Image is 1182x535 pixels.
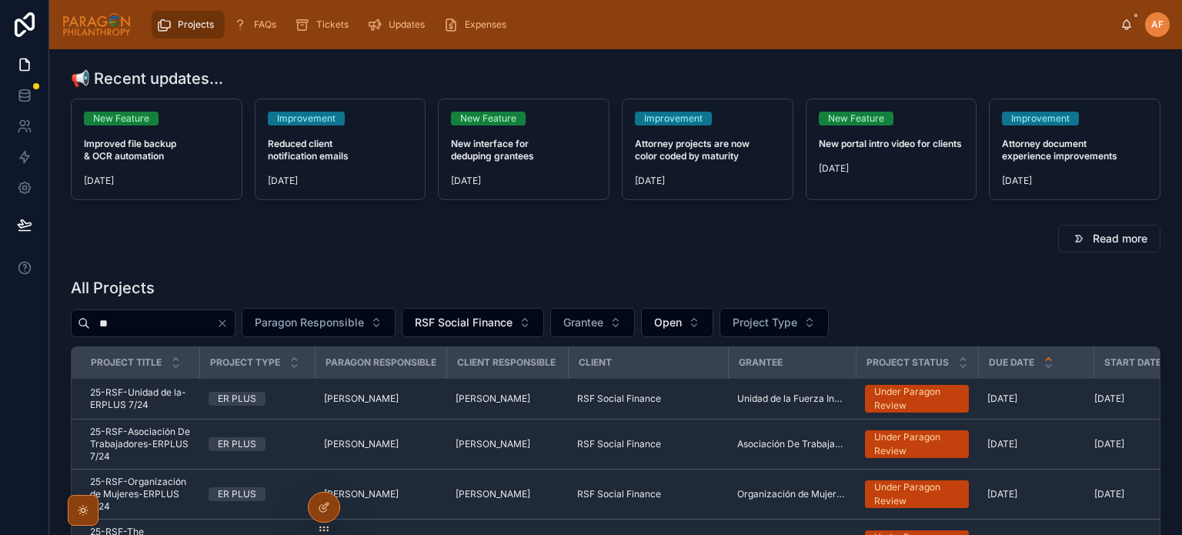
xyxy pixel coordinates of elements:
[324,438,399,450] span: [PERSON_NAME]
[635,138,752,162] strong: Attorney projects are now color coded by maturity
[456,393,530,405] span: [PERSON_NAME]
[324,488,399,500] span: [PERSON_NAME]
[1093,231,1147,246] span: Read more
[218,392,256,406] div: ER PLUS
[415,315,513,330] span: RSF Social Finance
[456,438,559,450] a: [PERSON_NAME]
[209,487,306,501] a: ER PLUS
[739,356,783,369] span: Grantee
[326,356,436,369] span: Paragon Responsible
[324,488,437,500] a: [PERSON_NAME]
[144,8,1120,42] div: scrollable content
[277,112,336,125] div: Improvement
[209,437,306,451] a: ER PLUS
[218,437,256,451] div: ER PLUS
[550,308,635,337] button: Select Button
[228,11,287,38] a: FAQs
[90,476,190,513] a: 25-RSF-Organización de Mujeres-ERPLUS 7/24
[62,12,132,37] img: App logo
[579,356,612,369] span: Client
[84,138,179,162] strong: Improved file backup & OCR automation
[456,488,559,500] a: [PERSON_NAME]
[819,138,962,149] strong: New portal intro video for clients
[324,393,437,405] a: [PERSON_NAME]
[324,438,437,450] a: [PERSON_NAME]
[563,315,603,330] span: Grantee
[91,356,162,369] span: Project Title
[1011,112,1070,125] div: Improvement
[451,175,596,187] span: [DATE]
[71,99,242,200] a: New FeatureImproved file backup & OCR automation[DATE]
[316,18,349,31] span: Tickets
[71,68,223,89] h1: 📢 Recent updates...
[324,393,399,405] span: [PERSON_NAME]
[178,18,214,31] span: Projects
[577,393,719,405] a: RSF Social Finance
[806,99,977,200] a: New FeatureNew portal intro video for clients[DATE]
[457,356,556,369] span: Client Responsible
[210,356,280,369] span: Project Type
[451,138,534,162] strong: New interface for deduping grantees
[242,308,396,337] button: Select Button
[874,385,960,413] div: Under Paragon Review
[465,18,506,31] span: Expenses
[152,11,225,38] a: Projects
[737,438,846,450] a: Asociación De Trabajadores Autonomos Indigenas Salasakas Residentes En [GEOGRAPHIC_DATA]
[216,317,235,329] button: Clear
[577,393,661,405] span: RSF Social Finance
[255,315,364,330] span: Paragon Responsible
[93,112,149,125] div: New Feature
[1002,138,1117,162] strong: Attorney document experience improvements
[733,315,797,330] span: Project Type
[644,112,703,125] div: Improvement
[362,11,436,38] a: Updates
[1094,438,1124,450] span: [DATE]
[402,308,544,337] button: Select Button
[90,426,190,463] a: 25-RSF-Asociación De Trabajadores-ERPLUS 7/24
[84,175,229,187] span: [DATE]
[622,99,793,200] a: ImprovementAttorney projects are now color coded by maturity[DATE]
[90,386,190,411] span: 25-RSF-Unidad de la-ERPLUS 7/24
[641,308,713,337] button: Select Button
[989,99,1160,200] a: ImprovementAttorney document experience improvements[DATE]
[828,112,884,125] div: New Feature
[865,385,969,413] a: Under Paragon Review
[1104,356,1161,369] span: Start Date
[456,393,559,405] a: [PERSON_NAME]
[819,162,964,175] span: [DATE]
[987,438,1017,450] span: [DATE]
[460,112,516,125] div: New Feature
[866,356,949,369] span: Project Status
[577,488,719,500] a: RSF Social Finance
[987,488,1084,500] a: [DATE]
[268,138,349,162] strong: Reduced client notification emails
[987,488,1017,500] span: [DATE]
[456,488,530,500] span: [PERSON_NAME]
[255,99,426,200] a: ImprovementReduced client notification emails[DATE]
[438,99,609,200] a: New FeatureNew interface for deduping grantees[DATE]
[290,11,359,38] a: Tickets
[987,393,1017,405] span: [DATE]
[720,308,829,337] button: Select Button
[865,430,969,458] a: Under Paragon Review
[987,438,1084,450] a: [DATE]
[989,356,1034,369] span: Due Date
[1094,393,1124,405] span: [DATE]
[209,392,306,406] a: ER PLUS
[577,488,661,500] span: RSF Social Finance
[1002,175,1147,187] span: [DATE]
[439,11,517,38] a: Expenses
[254,18,276,31] span: FAQs
[737,393,846,405] a: Unidad de la Fuerza Indígena y Campesina
[737,488,846,500] a: Organización de Mujeres Campesinas e Indígenas
[577,438,719,450] a: RSF Social Finance
[987,393,1084,405] a: [DATE]
[635,175,780,187] span: [DATE]
[865,480,969,508] a: Under Paragon Review
[1094,488,1124,500] span: [DATE]
[654,315,682,330] span: Open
